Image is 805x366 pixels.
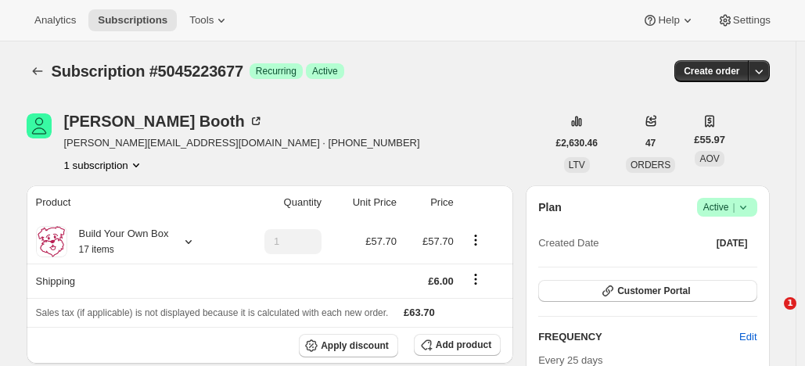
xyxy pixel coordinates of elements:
div: [PERSON_NAME] Booth [64,113,264,129]
span: | [732,201,735,213]
h2: Plan [538,199,562,215]
span: Sales tax (if applicable) is not displayed because it is calculated with each new order. [36,307,389,318]
span: Edit [739,329,756,345]
button: Subscriptions [88,9,177,31]
span: [DATE] [717,237,748,249]
th: Price [401,185,458,220]
span: £57.70 [422,235,454,247]
button: 47 [636,132,665,154]
small: 17 items [79,244,114,255]
button: Create order [674,60,749,82]
span: Analytics [34,14,76,27]
th: Shipping [27,264,233,298]
span: Settings [733,14,771,27]
span: ORDERS [631,160,670,170]
button: Tools [180,9,239,31]
button: Subscriptions [27,60,49,82]
span: Add product [436,339,491,351]
button: Analytics [25,9,85,31]
span: 47 [645,137,656,149]
span: Help [658,14,679,27]
button: Product actions [463,231,488,249]
span: Every 25 days [538,354,602,366]
span: Subscriptions [98,14,167,27]
span: Gina Booth [27,113,52,138]
img: product img [36,226,67,257]
button: Help [633,9,704,31]
span: £2,630.46 [556,137,598,149]
span: Tools [189,14,214,27]
button: Product actions [64,157,144,173]
span: Customer Portal [617,285,690,297]
span: AOV [699,153,719,164]
button: Add product [414,334,501,356]
th: Unit Price [326,185,401,220]
div: Build Your Own Box [67,226,169,257]
span: £63.70 [404,307,435,318]
button: Apply discount [299,334,398,357]
button: Edit [730,325,766,350]
span: LTV [569,160,585,170]
button: Shipping actions [463,271,488,288]
h2: FREQUENCY [538,329,739,345]
button: Customer Portal [538,280,756,302]
span: 1 [784,297,796,310]
span: £57.70 [365,235,397,247]
span: Created Date [538,235,598,251]
th: Quantity [233,185,326,220]
button: £2,630.46 [547,132,607,154]
span: £6.00 [428,275,454,287]
button: [DATE] [707,232,757,254]
span: Recurring [256,65,296,77]
span: £55.97 [694,132,725,148]
span: Apply discount [321,339,389,352]
span: Subscription #5045223677 [52,63,243,80]
iframe: Intercom live chat [752,297,789,335]
span: Active [312,65,338,77]
span: Active [703,199,751,215]
th: Product [27,185,233,220]
span: Create order [684,65,739,77]
span: [PERSON_NAME][EMAIL_ADDRESS][DOMAIN_NAME] · [PHONE_NUMBER] [64,135,420,151]
button: Settings [708,9,780,31]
